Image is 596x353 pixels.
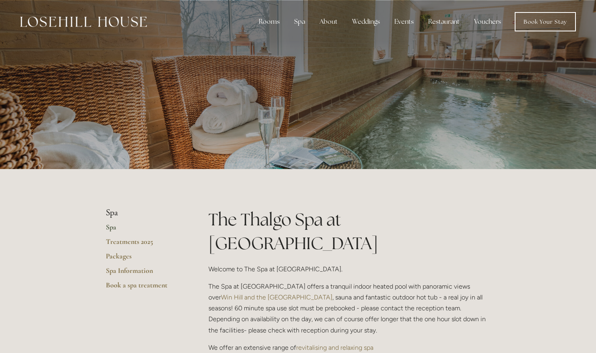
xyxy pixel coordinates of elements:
[221,293,332,301] a: Win Hill and the [GEOGRAPHIC_DATA]
[468,14,507,30] a: Vouchers
[422,14,466,30] div: Restaurant
[106,237,183,252] a: Treatments 2025
[208,208,491,255] h1: The Thalgo Spa at [GEOGRAPHIC_DATA]
[106,223,183,237] a: Spa
[106,281,183,295] a: Book a spa treatment
[388,14,420,30] div: Events
[208,264,491,275] p: Welcome to The Spa at [GEOGRAPHIC_DATA].
[288,14,311,30] div: Spa
[515,12,576,31] a: Book Your Stay
[106,266,183,281] a: Spa Information
[106,252,183,266] a: Packages
[313,14,344,30] div: About
[106,208,183,218] li: Spa
[208,281,491,336] p: The Spa at [GEOGRAPHIC_DATA] offers a tranquil indoor heated pool with panoramic views over , sau...
[252,14,286,30] div: Rooms
[346,14,386,30] div: Weddings
[20,17,147,27] img: Losehill House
